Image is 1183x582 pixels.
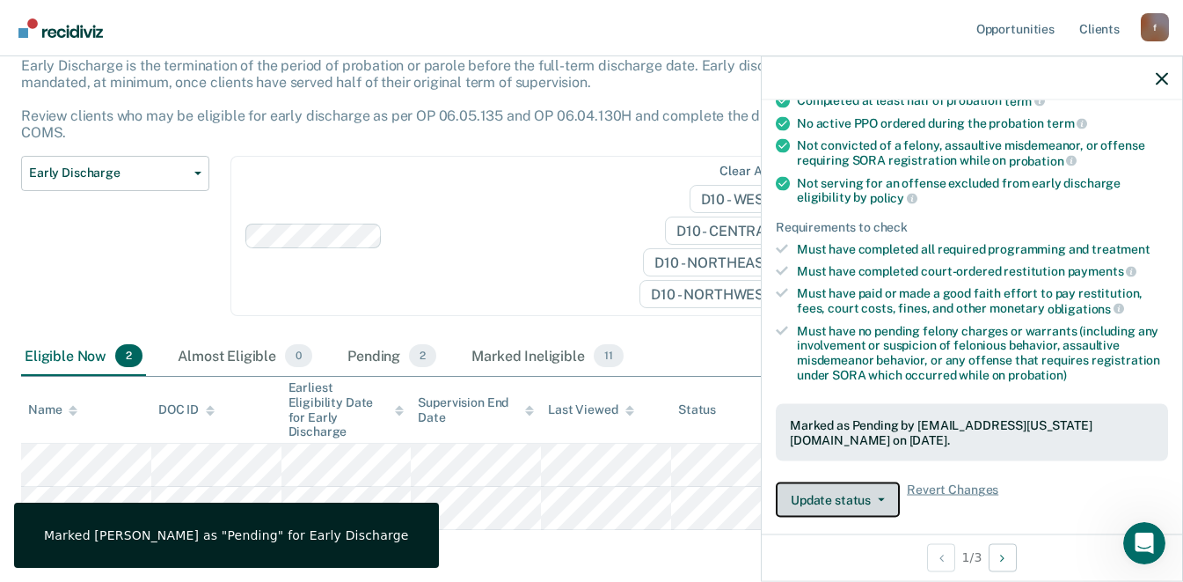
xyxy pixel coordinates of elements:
div: Eligible Now [21,337,146,376]
div: Completed at least half of probation [797,93,1168,109]
div: Marked as Pending by [EMAIL_ADDRESS][US_STATE][DOMAIN_NAME] on [DATE]. [790,417,1154,447]
div: No active PPO ordered during the probation [797,115,1168,131]
span: 2 [115,344,142,367]
div: Must have no pending felony charges or warrants (including any involvement or suspicion of feloni... [797,323,1168,382]
button: Profile dropdown button [1141,13,1169,41]
div: Pending [344,337,440,376]
span: obligations [1048,301,1124,315]
span: Early Discharge [29,166,187,180]
div: Earliest Eligibility Date for Early Discharge [288,380,405,439]
span: policy [870,191,917,205]
span: probation) [1008,368,1067,382]
div: DOC ID [158,402,215,417]
span: term [1047,116,1087,130]
span: payments [1068,264,1137,278]
div: Must have paid or made a good faith effort to pay restitution, fees, court costs, fines, and othe... [797,286,1168,316]
span: term [1004,93,1045,107]
img: Recidiviz [18,18,103,38]
span: 11 [594,344,624,367]
span: 0 [285,344,312,367]
div: Name [28,402,77,417]
p: Early Discharge is the termination of the period of probation or parole before the full-term disc... [21,57,902,142]
div: Marked [PERSON_NAME] as "Pending" for Early Discharge [44,527,409,543]
span: D10 - CENTRAL [665,217,799,245]
span: Revert Changes [907,483,998,518]
span: D10 - NORTHWEST [639,280,798,308]
div: Not serving for an offense excluded from early discharge eligibility by [797,175,1168,205]
span: D10 - NORTHEAST [643,248,798,276]
span: treatment [1092,241,1150,255]
div: Marked Ineligible [468,337,626,376]
div: Status [678,402,716,417]
div: Must have completed court-ordered restitution [797,263,1168,279]
div: Clear agents [719,164,794,179]
div: Must have completed all required programming and [797,241,1168,256]
button: Next Opportunity [989,543,1017,571]
iframe: Intercom live chat [1123,522,1165,564]
button: Update status [776,483,900,518]
div: f [1141,13,1169,41]
div: Supervision End Date [418,395,534,425]
span: 2 [409,344,436,367]
div: Almost Eligible [174,337,316,376]
div: Last Viewed [548,402,633,417]
button: Previous Opportunity [927,543,955,571]
div: 1 / 3 [762,534,1182,580]
span: D10 - WEST [690,185,799,213]
div: Not convicted of a felony, assaultive misdemeanor, or offense requiring SORA registration while on [797,138,1168,168]
span: probation [1009,153,1077,167]
div: Requirements to check [776,220,1168,235]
